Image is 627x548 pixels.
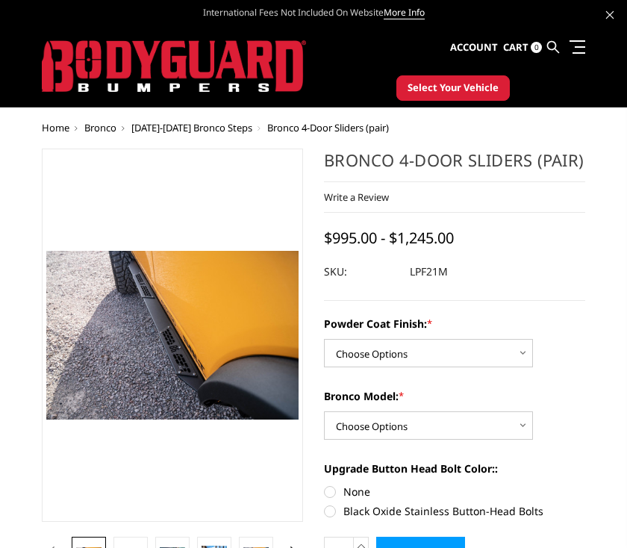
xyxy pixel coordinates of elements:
[42,121,69,134] a: Home
[324,388,585,404] label: Bronco Model:
[450,40,498,54] span: Account
[408,81,499,96] span: Select Your Vehicle
[267,121,389,134] span: Bronco 4-Door Sliders (pair)
[324,461,585,476] label: Upgrade Button Head Bolt Color::
[324,258,399,285] dt: SKU:
[503,28,542,68] a: Cart 0
[324,316,585,331] label: Powder Coat Finish:
[450,28,498,68] a: Account
[84,121,116,134] a: Bronco
[396,75,510,101] button: Select Your Vehicle
[503,40,528,54] span: Cart
[131,121,252,134] a: [DATE]-[DATE] Bronco Steps
[324,484,585,499] label: None
[324,228,454,248] span: $995.00 - $1,245.00
[324,503,585,519] label: Black Oxide Stainless Button-Head Bolts
[42,149,303,522] a: Bronco 4-Door Sliders (pair)
[410,258,448,285] dd: LPF21M
[324,149,585,182] h1: Bronco 4-Door Sliders (pair)
[531,42,542,53] span: 0
[42,40,306,93] img: BODYGUARD BUMPERS
[384,6,425,19] a: More Info
[324,190,389,204] a: Write a Review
